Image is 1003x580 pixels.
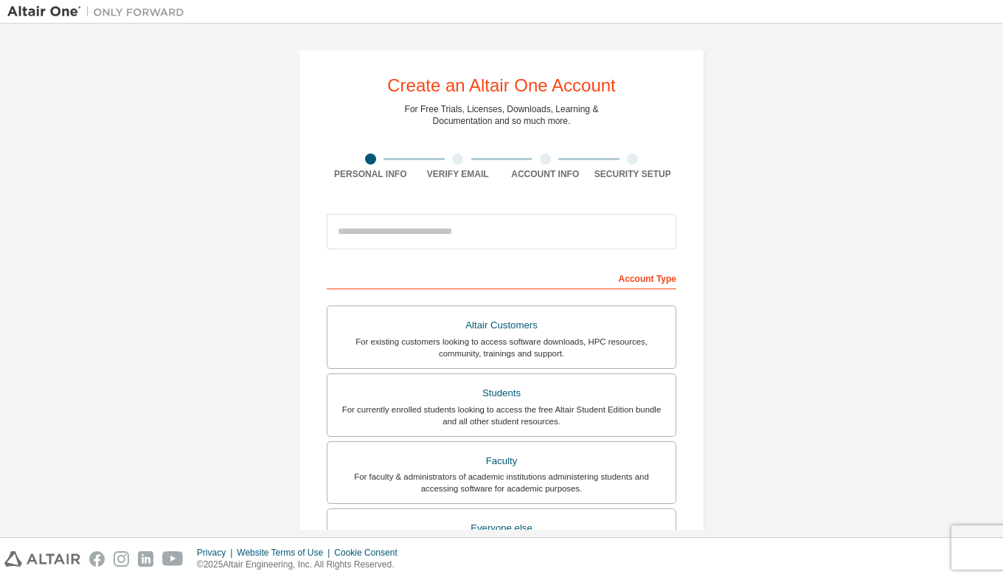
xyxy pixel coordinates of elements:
div: For Free Trials, Licenses, Downloads, Learning & Documentation and so much more. [405,103,599,127]
div: For existing customers looking to access software downloads, HPC resources, community, trainings ... [336,336,667,359]
div: Security Setup [589,168,677,180]
img: linkedin.svg [138,551,153,567]
div: Website Terms of Use [237,547,334,559]
div: Everyone else [336,518,667,539]
div: Students [336,383,667,404]
div: Account Type [327,266,676,289]
div: Create an Altair One Account [387,77,616,94]
div: Account Info [502,168,589,180]
div: Cookie Consent [334,547,406,559]
img: youtube.svg [162,551,184,567]
div: Privacy [197,547,237,559]
p: © 2025 Altair Engineering, Inc. All Rights Reserved. [197,559,406,571]
div: For currently enrolled students looking to access the free Altair Student Edition bundle and all ... [336,404,667,427]
div: For faculty & administrators of academic institutions administering students and accessing softwa... [336,471,667,494]
div: Verify Email [414,168,502,180]
img: instagram.svg [114,551,129,567]
img: Altair One [7,4,192,19]
div: Personal Info [327,168,414,180]
div: Altair Customers [336,315,667,336]
img: altair_logo.svg [4,551,80,567]
div: Faculty [336,451,667,472]
img: facebook.svg [89,551,105,567]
